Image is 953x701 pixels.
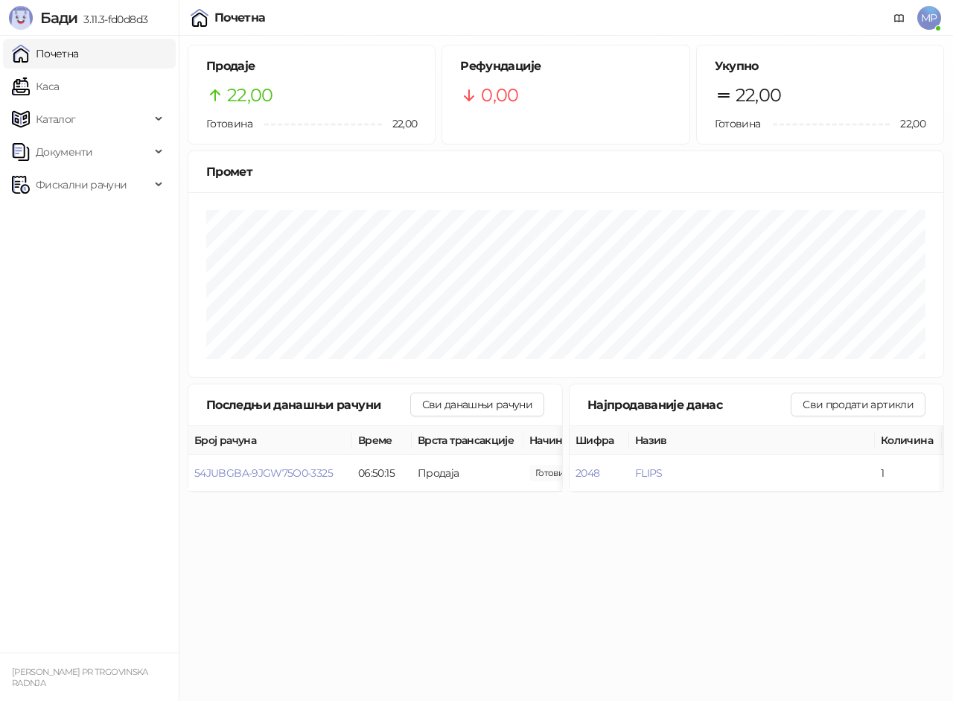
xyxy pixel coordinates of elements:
[352,455,412,492] td: 06:50:15
[635,466,663,480] button: FLIPS
[917,6,941,30] span: MP
[382,115,418,132] span: 22,00
[890,115,925,132] span: 22,00
[206,117,252,130] span: Готовина
[410,393,544,416] button: Сви данашњи рачуни
[36,170,127,200] span: Фискални рачуни
[629,426,875,455] th: Назив
[206,57,417,75] h5: Продаје
[875,455,942,492] td: 1
[715,117,761,130] span: Готовина
[791,393,925,416] button: Сви продати артикли
[12,72,59,101] a: Каса
[529,465,580,481] span: 22,00
[12,39,79,69] a: Почетна
[188,426,352,455] th: Број рачуна
[36,137,92,167] span: Документи
[875,426,942,455] th: Количина
[715,57,925,75] h5: Укупно
[570,426,629,455] th: Шифра
[40,9,77,27] span: Бади
[227,81,273,110] span: 22,00
[412,455,523,492] td: Продаја
[77,13,147,26] span: 3.11.3-fd0d8d3
[214,12,266,24] div: Почетна
[587,396,791,414] div: Најпродаваније данас
[352,426,412,455] th: Време
[481,81,518,110] span: 0,00
[523,426,672,455] th: Начини плаћања
[887,6,911,30] a: Документација
[412,426,523,455] th: Врста трансакције
[36,104,76,134] span: Каталог
[194,466,333,480] button: 54JUBGBA-9JGW75O0-3325
[460,57,671,75] h5: Рефундације
[12,667,148,688] small: [PERSON_NAME] PR TRGOVINSKA RADNJA
[736,81,782,110] span: 22,00
[576,466,599,480] button: 2048
[206,396,410,414] div: Последњи данашњи рачуни
[206,162,925,181] div: Промет
[9,6,33,30] img: Logo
